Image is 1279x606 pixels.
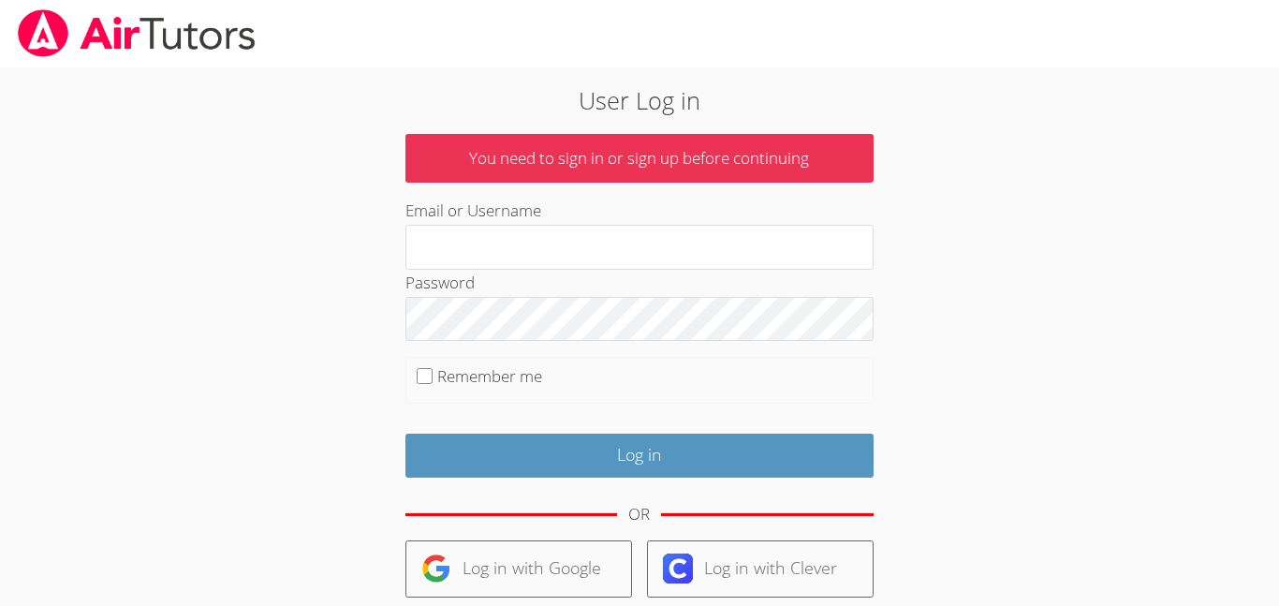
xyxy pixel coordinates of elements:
[405,134,874,184] p: You need to sign in or sign up before continuing
[294,82,985,118] h2: User Log in
[437,365,542,387] label: Remember me
[628,501,650,528] div: OR
[405,434,874,478] input: Log in
[647,540,874,598] a: Log in with Clever
[16,9,257,57] img: airtutors_banner-c4298cdbf04f3fff15de1276eac7730deb9818008684d7c2e4769d2f7ddbe033.png
[421,554,451,584] img: google-logo-50288ca7cdecda66e5e0955fdab243c47b7ad437acaf1139b6f446037453330a.svg
[405,272,475,293] label: Password
[405,200,541,221] label: Email or Username
[405,540,632,598] a: Log in with Google
[663,554,693,584] img: clever-logo-6eab21bc6e7a338710f1a6ff85c0baf02591cd810cc4098c63d3a4b26e2feb20.svg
